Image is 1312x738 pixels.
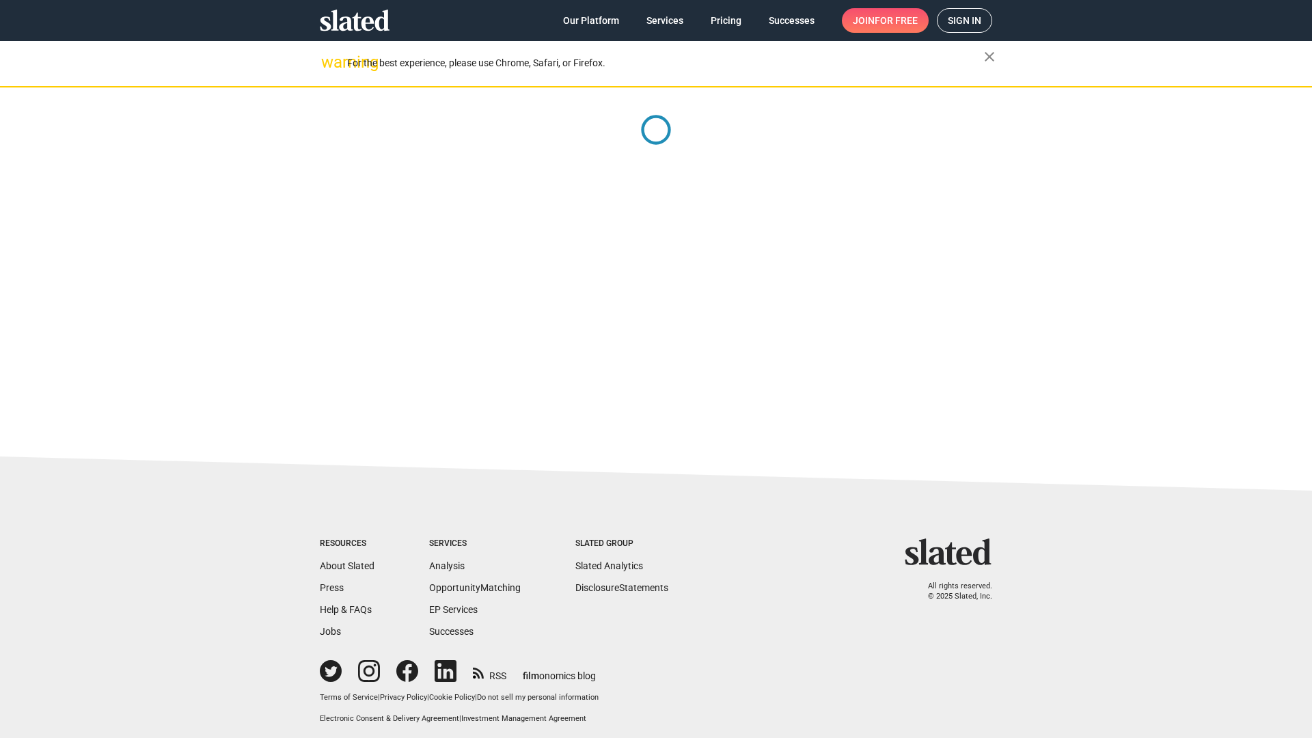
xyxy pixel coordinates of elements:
[320,604,372,615] a: Help & FAQs
[575,560,643,571] a: Slated Analytics
[575,582,668,593] a: DisclosureStatements
[429,560,465,571] a: Analysis
[429,626,474,637] a: Successes
[380,693,427,702] a: Privacy Policy
[523,659,596,683] a: filmonomics blog
[477,693,599,703] button: Do not sell my personal information
[875,8,918,33] span: for free
[321,54,338,70] mat-icon: warning
[347,54,984,72] div: For the best experience, please use Chrome, Safari, or Firefox.
[320,693,378,702] a: Terms of Service
[711,8,741,33] span: Pricing
[769,8,815,33] span: Successes
[320,714,459,723] a: Electronic Consent & Delivery Agreement
[758,8,825,33] a: Successes
[459,714,461,723] span: |
[429,582,521,593] a: OpportunityMatching
[853,8,918,33] span: Join
[429,693,475,702] a: Cookie Policy
[461,714,586,723] a: Investment Management Agreement
[473,661,506,683] a: RSS
[635,8,694,33] a: Services
[475,693,477,702] span: |
[320,560,374,571] a: About Slated
[320,582,344,593] a: Press
[552,8,630,33] a: Our Platform
[320,538,374,549] div: Resources
[378,693,380,702] span: |
[427,693,429,702] span: |
[948,9,981,32] span: Sign in
[429,604,478,615] a: EP Services
[981,49,998,65] mat-icon: close
[523,670,539,681] span: film
[563,8,619,33] span: Our Platform
[575,538,668,549] div: Slated Group
[914,582,992,601] p: All rights reserved. © 2025 Slated, Inc.
[700,8,752,33] a: Pricing
[429,538,521,549] div: Services
[320,626,341,637] a: Jobs
[646,8,683,33] span: Services
[937,8,992,33] a: Sign in
[842,8,929,33] a: Joinfor free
